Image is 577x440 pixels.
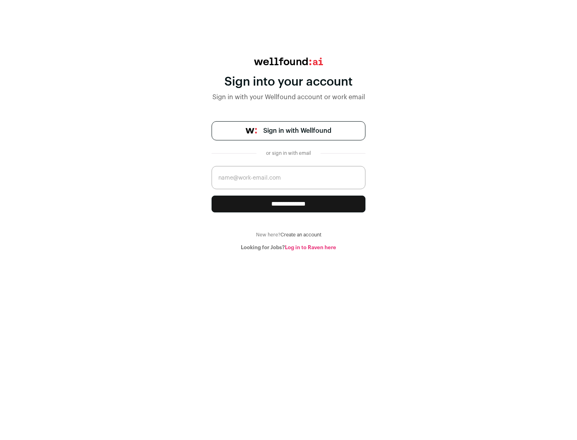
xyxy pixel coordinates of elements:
[263,126,331,136] span: Sign in with Wellfound
[263,150,314,156] div: or sign in with email
[212,92,365,102] div: Sign in with your Wellfound account or work email
[212,232,365,238] div: New here?
[280,232,321,237] a: Create an account
[246,128,257,134] img: wellfound-symbol-flush-black-fb3c872781a75f747ccb3a119075da62bfe97bd399995f84a933054e44a575c4.png
[254,58,323,65] img: wellfound:ai
[212,244,365,251] div: Looking for Jobs?
[285,245,336,250] a: Log in to Raven here
[212,121,365,140] a: Sign in with Wellfound
[212,75,365,89] div: Sign into your account
[212,166,365,189] input: name@work-email.com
